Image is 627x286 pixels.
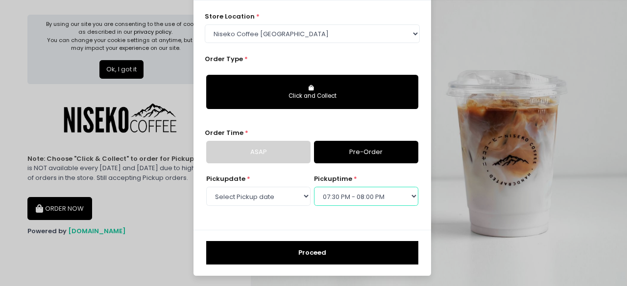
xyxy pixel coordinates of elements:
a: Pre-Order [314,141,418,163]
a: ASAP [206,141,311,163]
span: Order Type [205,54,243,64]
div: Click and Collect [213,92,411,101]
button: Click and Collect [206,75,418,109]
span: pickup time [314,174,352,183]
button: Proceed [206,241,418,264]
span: store location [205,12,255,21]
span: Order Time [205,128,243,137]
span: Pickup date [206,174,245,183]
